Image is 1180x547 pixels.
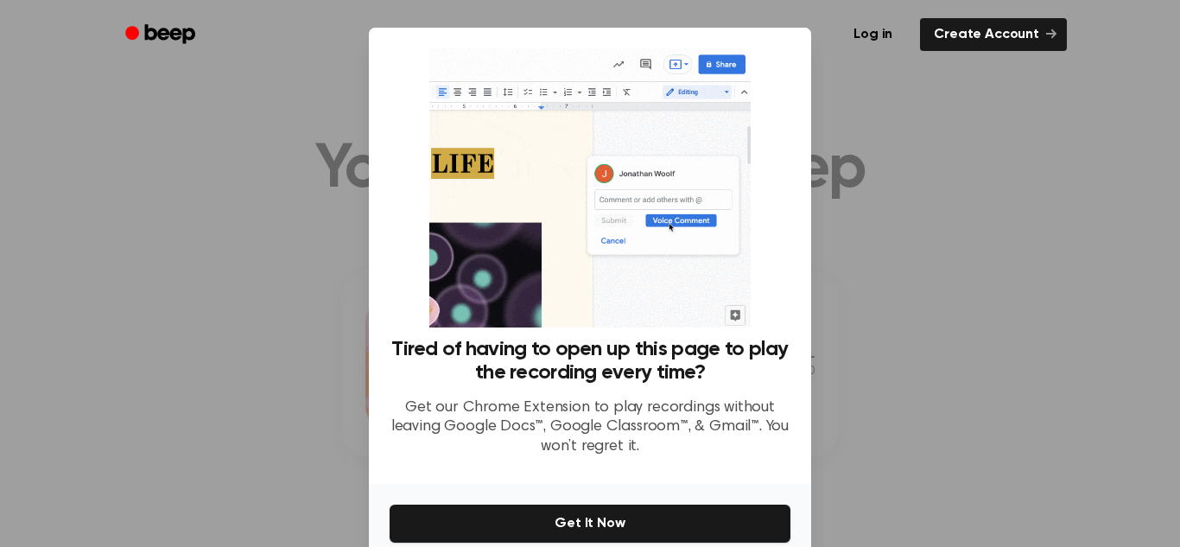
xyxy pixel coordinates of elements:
[390,505,790,543] button: Get It Now
[920,18,1067,51] a: Create Account
[390,398,790,457] p: Get our Chrome Extension to play recordings without leaving Google Docs™, Google Classroom™, & Gm...
[113,18,211,52] a: Beep
[836,15,910,54] a: Log in
[390,338,790,385] h3: Tired of having to open up this page to play the recording every time?
[429,48,750,328] img: Beep extension in action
